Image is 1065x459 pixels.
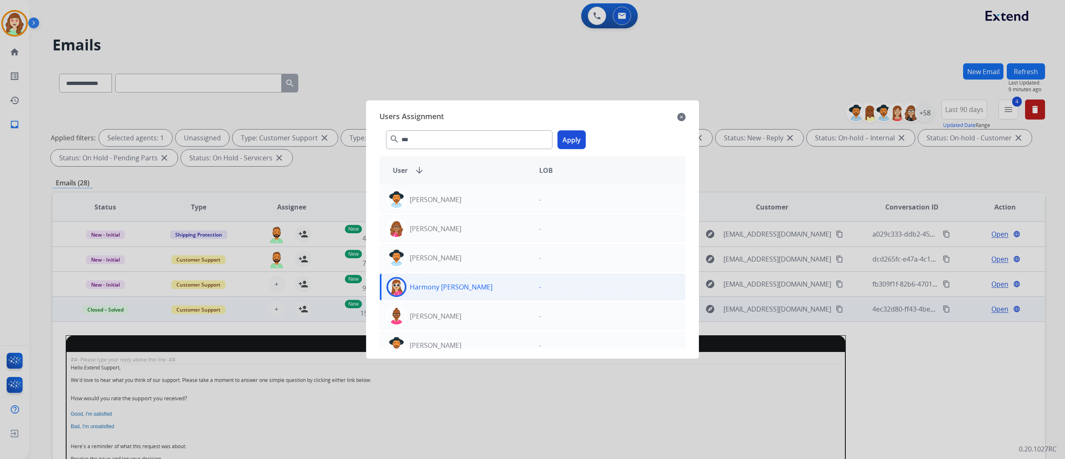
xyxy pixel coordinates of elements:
[410,253,461,263] p: [PERSON_NAME]
[389,134,399,144] mat-icon: search
[410,311,461,321] p: [PERSON_NAME]
[539,165,553,175] span: LOB
[539,253,541,263] p: -
[539,340,541,350] p: -
[410,282,493,292] p: Harmony [PERSON_NAME]
[539,282,541,292] p: -
[410,340,461,350] p: [PERSON_NAME]
[677,112,686,122] mat-icon: close
[539,311,541,321] p: -
[539,224,541,234] p: -
[410,224,461,234] p: [PERSON_NAME]
[386,165,532,175] div: User
[414,165,424,175] mat-icon: arrow_downward
[557,130,586,149] button: Apply
[539,195,541,205] p: -
[410,195,461,205] p: [PERSON_NAME]
[379,110,444,124] span: Users Assignment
